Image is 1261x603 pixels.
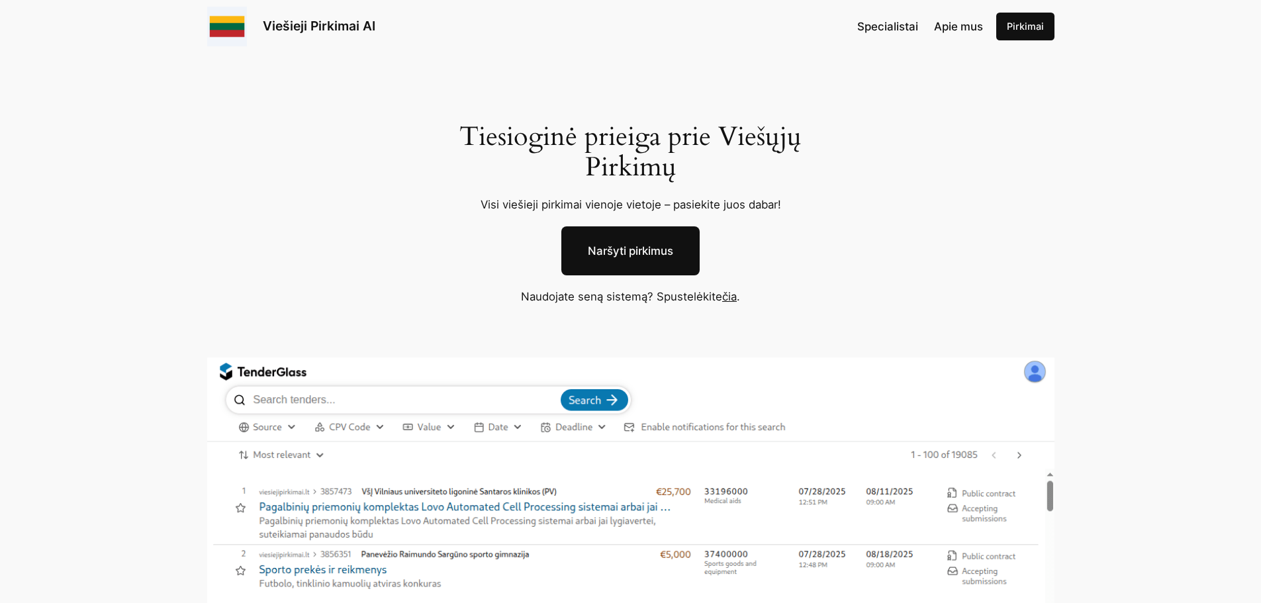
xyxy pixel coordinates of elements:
[722,290,737,303] a: čia
[996,13,1054,40] a: Pirkimai
[207,7,247,46] img: Viešieji pirkimai logo
[561,226,700,275] a: Naršyti pirkimus
[857,18,983,35] nav: Navigation
[426,288,836,305] p: Naudojate seną sistemą? Spustelėkite .
[263,18,375,34] a: Viešieji Pirkimai AI
[444,122,817,183] h1: Tiesioginė prieiga prie Viešųjų Pirkimų
[857,20,918,33] span: Specialistai
[934,18,983,35] a: Apie mus
[857,18,918,35] a: Specialistai
[934,20,983,33] span: Apie mus
[444,196,817,213] p: Visi viešieji pirkimai vienoje vietoje – pasiekite juos dabar!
